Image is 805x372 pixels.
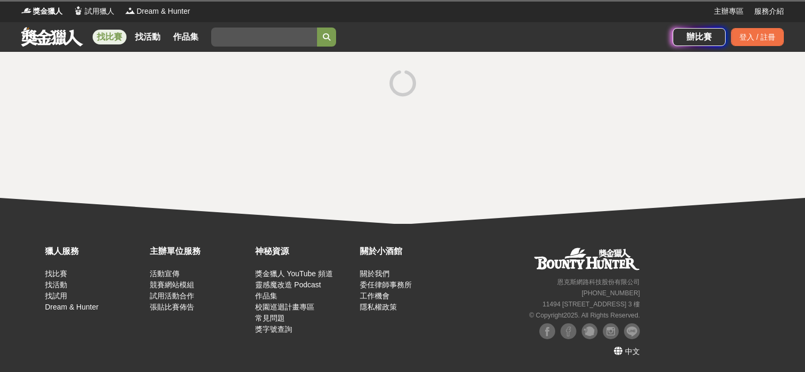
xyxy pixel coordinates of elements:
a: 隱私權政策 [360,303,397,311]
span: 試用獵人 [85,6,114,17]
img: Facebook [560,323,576,339]
a: 作品集 [169,30,203,44]
div: 獵人服務 [45,245,144,258]
img: Logo [125,5,135,16]
img: Plurk [582,323,598,339]
a: 委任律師事務所 [360,280,412,289]
img: Logo [73,5,84,16]
span: 獎金獵人 [33,6,62,17]
span: Dream & Hunter [137,6,190,17]
a: Logo試用獵人 [73,6,114,17]
a: 找試用 [45,292,67,300]
a: 常見問題 [255,314,285,322]
a: 服務介紹 [754,6,784,17]
div: 關於小酒館 [360,245,459,258]
a: 辦比賽 [673,28,726,46]
span: 中文 [625,347,640,356]
a: 張貼比賽佈告 [150,303,194,311]
img: Instagram [603,323,619,339]
a: 校園巡迴計畫專區 [255,303,314,311]
div: 登入 / 註冊 [731,28,784,46]
a: 獎字號查詢 [255,325,292,333]
img: Facebook [539,323,555,339]
a: Logo獎金獵人 [21,6,62,17]
div: 主辦單位服務 [150,245,249,258]
a: 靈感魔改造 Podcast [255,280,321,289]
a: 找活動 [131,30,165,44]
a: 關於我們 [360,269,390,278]
small: © Copyright 2025 . All Rights Reserved. [529,312,640,319]
a: 作品集 [255,292,277,300]
a: 獎金獵人 YouTube 頻道 [255,269,333,278]
img: LINE [624,323,640,339]
a: 競賽網站模組 [150,280,194,289]
a: 試用活動合作 [150,292,194,300]
small: 11494 [STREET_ADDRESS] 3 樓 [542,301,640,308]
a: Dream & Hunter [45,303,98,311]
div: 神秘資源 [255,245,355,258]
small: 恩克斯網路科技股份有限公司 [557,278,640,286]
a: 找比賽 [93,30,126,44]
a: 工作機會 [360,292,390,300]
a: 主辦專區 [714,6,744,17]
a: 找活動 [45,280,67,289]
a: 找比賽 [45,269,67,278]
a: LogoDream & Hunter [125,6,190,17]
small: [PHONE_NUMBER] [582,289,640,297]
img: Logo [21,5,32,16]
a: 活動宣傳 [150,269,179,278]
